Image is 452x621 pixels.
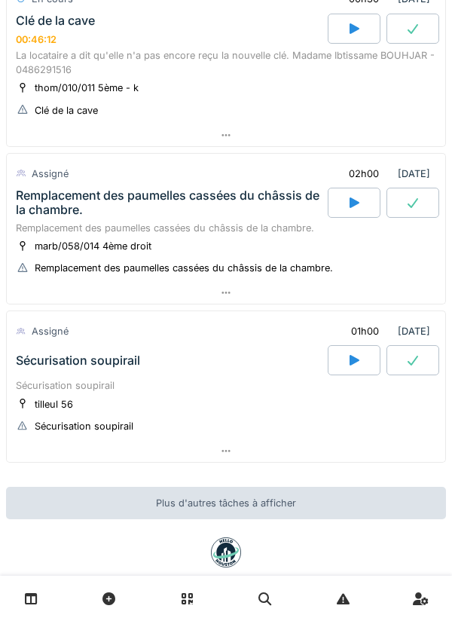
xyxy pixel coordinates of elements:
[16,48,436,77] div: La locataire a dit qu'elle n'a pas encore reçu la nouvelle clé. Madame Ibtissame BOUHJAR - 048629...
[35,397,73,411] div: tilleul 56
[35,419,133,433] div: Sécurisation soupirail
[338,317,436,345] div: [DATE]
[35,103,98,118] div: Clé de la cave
[349,167,379,181] div: 02h00
[336,160,436,188] div: [DATE]
[16,353,140,368] div: Sécurisation soupirail
[32,167,69,181] div: Assigné
[35,239,151,253] div: marb/058/014 4ème droit
[16,378,436,393] div: Sécurisation soupirail
[211,537,241,567] img: badge-BVDL4wpA.svg
[351,324,379,338] div: 01h00
[35,81,139,95] div: thom/010/011 5ème - k
[32,324,69,338] div: Assigné
[16,221,436,235] div: Remplacement des paumelles cassées du châssis de la chambre.
[16,34,56,45] div: 00:46:12
[6,487,446,519] div: Plus d'autres tâches à afficher
[16,14,95,28] div: Clé de la cave
[16,188,325,217] div: Remplacement des paumelles cassées du châssis de la chambre.
[35,261,333,275] div: Remplacement des paumelles cassées du châssis de la chambre.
